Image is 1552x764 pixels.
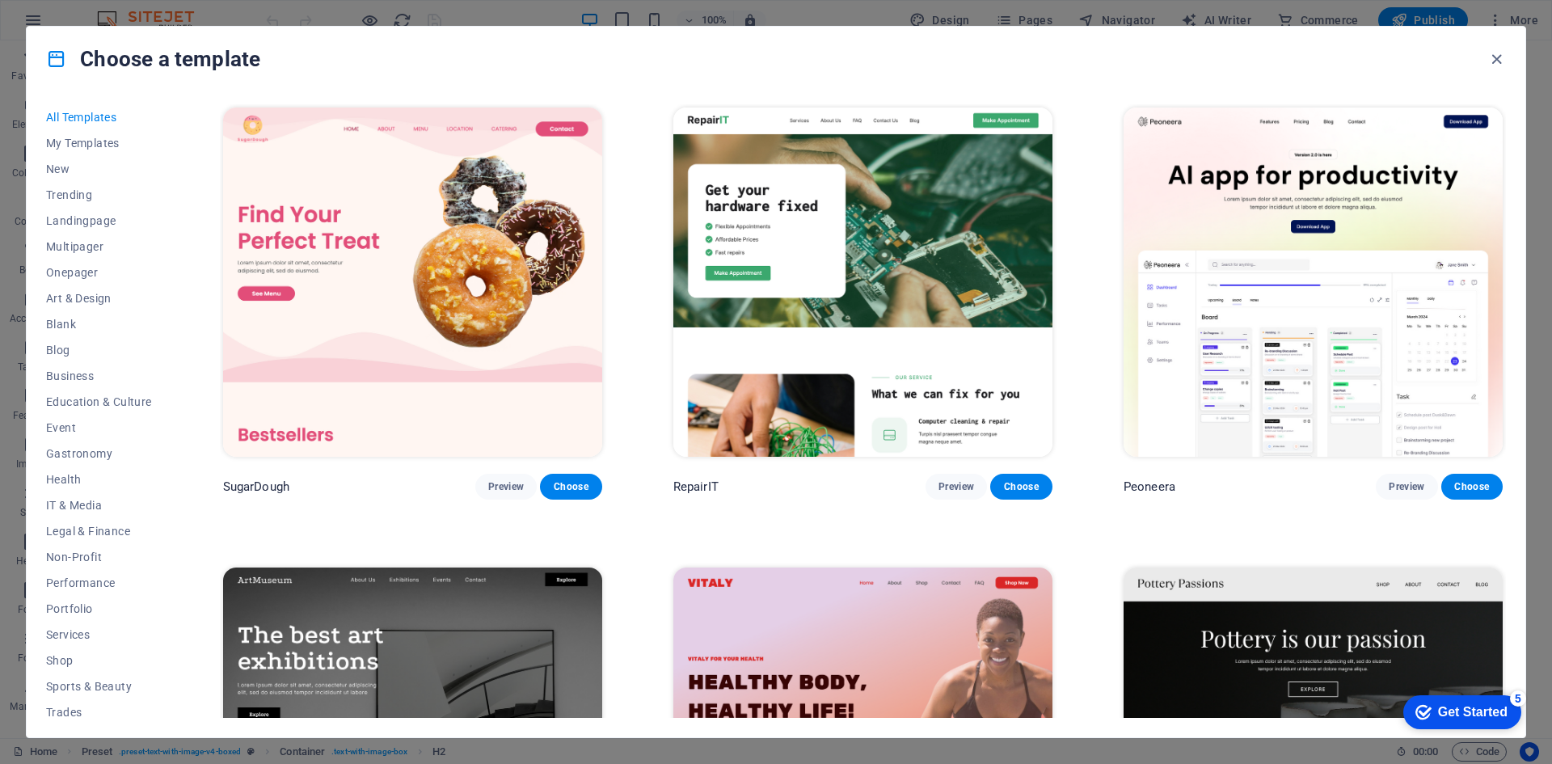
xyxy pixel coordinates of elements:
[540,474,601,500] button: Choose
[394,458,483,481] span: Paste clipboard
[46,104,152,130] button: All Templates
[1124,479,1175,495] p: Peoneera
[46,415,152,441] button: Event
[1441,474,1503,500] button: Choose
[46,551,152,564] span: Non-Profit
[46,182,152,208] button: Trending
[1124,108,1503,457] img: Peoneera
[46,622,152,648] button: Services
[46,499,152,512] span: IT & Media
[46,46,260,72] h4: Choose a template
[46,395,152,408] span: Education & Culture
[46,441,152,466] button: Gastronomy
[475,474,537,500] button: Preview
[488,480,524,493] span: Preview
[46,260,152,285] button: Onepager
[46,421,152,434] span: Event
[46,337,152,363] button: Blog
[46,680,152,693] span: Sports & Beauty
[46,234,152,260] button: Multipager
[13,388,776,503] div: Drop content here
[46,240,152,253] span: Multipager
[46,648,152,673] button: Shop
[46,576,152,589] span: Performance
[46,344,152,357] span: Blog
[926,474,987,500] button: Preview
[48,18,117,32] div: Get Started
[46,654,152,667] span: Shop
[1376,474,1437,500] button: Preview
[46,596,152,622] button: Portfolio
[46,492,152,518] button: IT & Media
[46,570,152,596] button: Performance
[13,8,131,42] div: Get Started 5 items remaining, 0% complete
[46,214,152,227] span: Landingpage
[223,108,602,457] img: SugarDough
[46,311,152,337] button: Blank
[46,318,152,331] span: Blank
[1454,480,1490,493] span: Choose
[46,208,152,234] button: Landingpage
[46,466,152,492] button: Health
[46,706,152,719] span: Trades
[46,285,152,311] button: Art & Design
[46,111,152,124] span: All Templates
[120,3,136,19] div: 5
[553,480,588,493] span: Choose
[307,458,387,481] span: Add elements
[46,130,152,156] button: My Templates
[46,292,152,305] span: Art & Design
[223,479,289,495] p: SugarDough
[1389,480,1424,493] span: Preview
[673,479,719,495] p: RepairIT
[46,266,152,279] span: Onepager
[990,474,1052,500] button: Choose
[46,473,152,486] span: Health
[46,628,152,641] span: Services
[46,188,152,201] span: Trending
[46,363,152,389] button: Business
[46,369,152,382] span: Business
[46,389,152,415] button: Education & Culture
[46,518,152,544] button: Legal & Finance
[46,525,152,538] span: Legal & Finance
[46,137,152,150] span: My Templates
[46,602,152,615] span: Portfolio
[938,480,974,493] span: Preview
[46,699,152,725] button: Trades
[46,447,152,460] span: Gastronomy
[1003,480,1039,493] span: Choose
[46,544,152,570] button: Non-Profit
[46,163,152,175] span: New
[46,673,152,699] button: Sports & Beauty
[673,108,1052,457] img: RepairIT
[46,156,152,182] button: New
